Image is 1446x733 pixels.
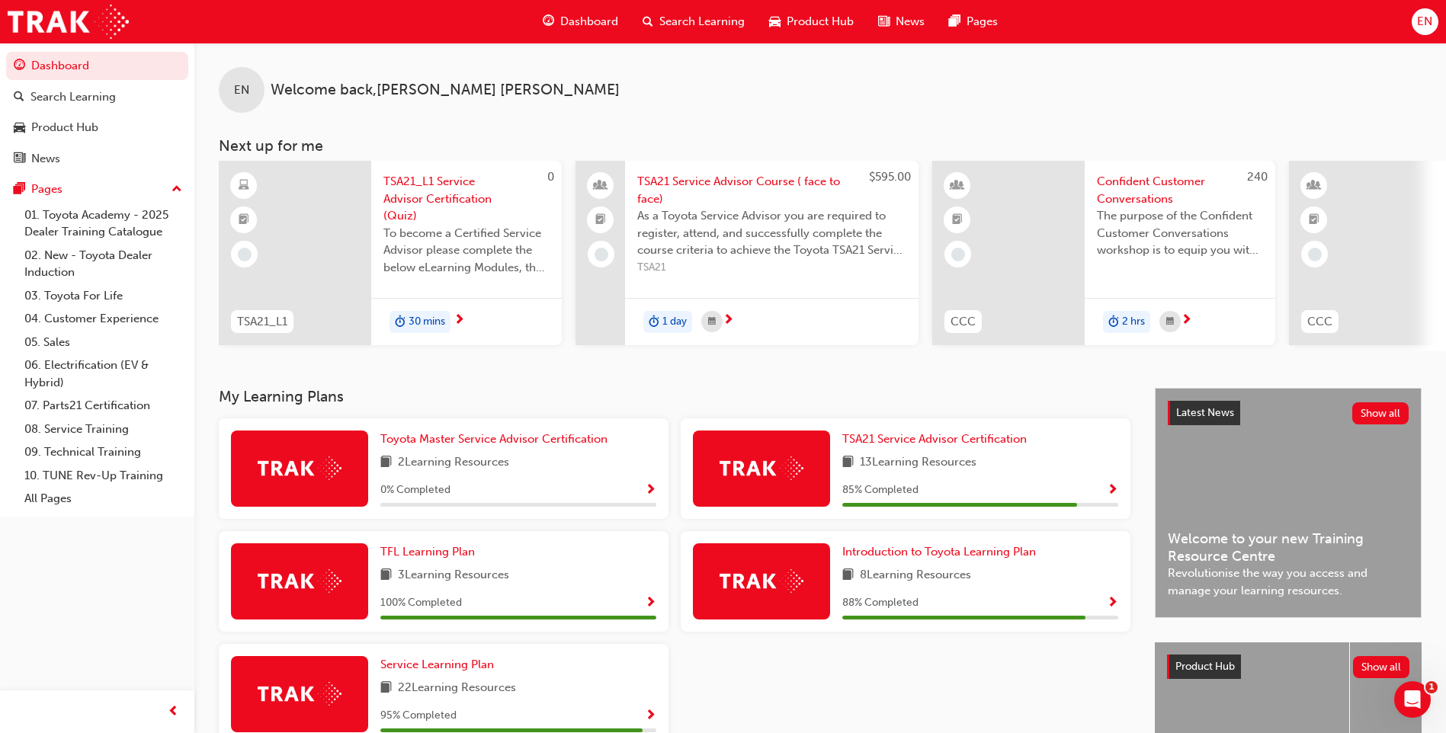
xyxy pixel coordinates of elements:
[237,313,287,331] span: TSA21_L1
[1353,656,1410,678] button: Show all
[1168,565,1409,599] span: Revolutionise the way you access and manage your learning resources.
[1168,530,1409,565] span: Welcome to your new Training Resource Centre
[8,5,129,39] img: Trak
[1107,481,1118,500] button: Show Progress
[14,152,25,166] span: news-icon
[645,706,656,725] button: Show Progress
[219,161,562,345] a: 0TSA21_L1TSA21_L1 Service Advisor Certification (Quiz)To become a Certified Service Advisor pleas...
[258,456,341,480] img: Trak
[645,597,656,610] span: Show Progress
[383,225,550,277] span: To become a Certified Service Advisor please complete the below eLearning Modules, the Service Ad...
[842,566,854,585] span: book-icon
[560,13,618,30] span: Dashboard
[1181,314,1192,328] span: next-icon
[18,203,188,244] a: 01. Toyota Academy - 2025 Dealer Training Catalogue
[645,481,656,500] button: Show Progress
[645,594,656,613] button: Show Progress
[18,354,188,394] a: 06. Electrification (EV & Hybrid)
[1247,170,1268,184] span: 240
[239,210,249,230] span: booktick-icon
[1309,210,1319,230] span: booktick-icon
[239,176,249,196] span: learningResourceType_ELEARNING-icon
[398,453,509,472] span: 2 Learning Resources
[380,482,450,499] span: 0 % Completed
[842,543,1042,561] a: Introduction to Toyota Learning Plan
[6,175,188,203] button: Pages
[769,12,781,31] span: car-icon
[380,594,462,612] span: 100 % Completed
[380,431,614,448] a: Toyota Master Service Advisor Certification
[1308,248,1322,261] span: learningRecordVerb_NONE-icon
[380,545,475,559] span: TFL Learning Plan
[543,12,554,31] span: guage-icon
[258,682,341,706] img: Trak
[932,161,1275,345] a: 240CCCConfident Customer ConversationsThe purpose of the Confident Customer Conversations worksho...
[637,173,906,207] span: TSA21 Service Advisor Course ( face to face)
[1309,176,1319,196] span: learningResourceType_INSTRUCTOR_LED-icon
[949,12,960,31] span: pages-icon
[937,6,1010,37] a: pages-iconPages
[1107,597,1118,610] span: Show Progress
[1122,313,1145,331] span: 2 hrs
[1155,388,1422,618] a: Latest NewsShow allWelcome to your new Training Resource CentreRevolutionise the way you access a...
[649,312,659,332] span: duration-icon
[787,13,854,30] span: Product Hub
[18,394,188,418] a: 07. Parts21 Certification
[238,248,252,261] span: learningRecordVerb_NONE-icon
[1107,484,1118,498] span: Show Progress
[951,248,965,261] span: learningRecordVerb_NONE-icon
[380,543,481,561] a: TFL Learning Plan
[869,170,911,184] span: $595.00
[380,566,392,585] span: book-icon
[1097,207,1263,259] span: The purpose of the Confident Customer Conversations workshop is to equip you with tools to commun...
[168,703,179,722] span: prev-icon
[1394,681,1431,718] iframe: Intercom live chat
[14,183,25,197] span: pages-icon
[637,207,906,259] span: As a Toyota Service Advisor you are required to register, attend, and successfully complete the c...
[18,331,188,354] a: 05. Sales
[842,545,1036,559] span: Introduction to Toyota Learning Plan
[18,440,188,464] a: 09. Technical Training
[720,456,803,480] img: Trak
[6,52,188,80] a: Dashboard
[14,121,25,135] span: car-icon
[1168,401,1409,425] a: Latest NewsShow all
[380,453,392,472] span: book-icon
[6,145,188,173] a: News
[194,137,1446,155] h3: Next up for me
[878,12,890,31] span: news-icon
[1167,655,1409,679] a: Product HubShow all
[952,210,963,230] span: booktick-icon
[967,13,998,30] span: Pages
[1097,173,1263,207] span: Confident Customer Conversations
[31,150,60,168] div: News
[1166,312,1174,331] span: calendar-icon
[860,566,971,585] span: 8 Learning Resources
[380,679,392,698] span: book-icon
[842,594,919,612] span: 88 % Completed
[1352,402,1409,424] button: Show all
[380,658,494,671] span: Service Learning Plan
[1425,681,1438,693] span: 1
[896,13,925,30] span: News
[645,484,656,498] span: Show Progress
[576,161,919,345] a: $595.00TSA21 Service Advisor Course ( face to face)As a Toyota Service Advisor you are required t...
[1417,13,1432,30] span: EN
[1175,660,1235,673] span: Product Hub
[842,431,1033,448] a: TSA21 Service Advisor Certification
[1107,594,1118,613] button: Show Progress
[757,6,866,37] a: car-iconProduct Hub
[18,244,188,284] a: 02. New - Toyota Dealer Induction
[6,83,188,111] a: Search Learning
[720,569,803,593] img: Trak
[234,82,249,99] span: EN
[398,566,509,585] span: 3 Learning Resources
[866,6,937,37] a: news-iconNews
[643,12,653,31] span: search-icon
[6,114,188,142] a: Product Hub
[380,432,608,446] span: Toyota Master Service Advisor Certification
[952,176,963,196] span: learningResourceType_INSTRUCTOR_LED-icon
[383,173,550,225] span: TSA21_L1 Service Advisor Certification (Quiz)
[708,312,716,331] span: calendar-icon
